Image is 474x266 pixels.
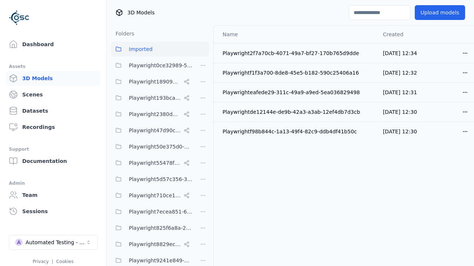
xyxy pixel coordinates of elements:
a: Documentation [6,154,100,168]
span: Playwright5d57c356-39f7-47ed-9ab9-d0409ac6cddc [129,175,193,184]
div: Playwrightde12144e-de9b-42a3-a3ab-12ef4db7d3cb [223,108,371,116]
button: Playwright2380d3f5-cebf-494e-b965-66be4d67505e [111,107,193,122]
div: A [15,239,23,246]
span: Playwright0ce32989-52d0-45cf-b5b9-59d5033d313a [129,61,193,70]
span: Playwright8829ec83-5e68-4376-b984-049061a310ed [129,240,181,249]
div: Assets [9,62,97,71]
span: Playwright55478f86-28dc-49b8-8d1f-c7b13b14578c [129,158,181,167]
span: Playwright2380d3f5-cebf-494e-b965-66be4d67505e [129,110,181,119]
div: Support [9,145,97,154]
span: 3D Models [127,9,154,16]
h3: Folders [111,30,134,37]
button: Playwright50e375d0-6f38-48a7-96e0-b0dcfa24b72f [111,139,193,154]
button: Playwright18909032-8d07-45c5-9c81-9eec75d0b16b [111,74,193,89]
div: Admin [9,179,97,188]
button: Playwright5d57c356-39f7-47ed-9ab9-d0409ac6cddc [111,172,193,187]
span: Playwright193bca0e-57fa-418d-8ea9-45122e711dc7 [129,93,181,102]
button: Playwright8829ec83-5e68-4376-b984-049061a310ed [111,237,193,252]
img: Logo [9,7,30,28]
span: [DATE] 12:34 [383,50,417,56]
button: Playwright7ecea851-649a-419a-985e-fcff41a98b20 [111,204,193,219]
a: Recordings [6,120,100,134]
th: Created [377,25,426,43]
a: Dashboard [6,37,100,52]
span: Playwright9241e849-7ba1-474f-9275-02cfa81d37fc [129,256,193,265]
div: Playwrightf98b844c-1a13-49f4-82c9-ddb4df41b50c [223,128,371,135]
a: Scenes [6,87,100,102]
div: Automated Testing - Playwright [26,239,86,246]
a: Privacy [33,259,49,264]
button: Select a workspace [9,235,98,250]
a: Team [6,188,100,202]
a: Datasets [6,103,100,118]
span: Imported [129,45,153,54]
div: Playwrightf1f3a700-8de8-45e5-b182-590c25406a16 [223,69,371,76]
span: | [52,259,53,264]
button: Imported [111,42,209,57]
div: Playwrighteafede29-311c-49a9-a9ed-5ea036829498 [223,89,371,96]
button: Playwright0ce32989-52d0-45cf-b5b9-59d5033d313a [111,58,193,73]
button: Playwright825f6a8a-2a7a-425c-94f7-650318982f69 [111,221,193,235]
span: Playwright50e375d0-6f38-48a7-96e0-b0dcfa24b72f [129,142,193,151]
span: [DATE] 12:30 [383,109,417,115]
span: [DATE] 12:31 [383,89,417,95]
span: Playwright47d90cf2-c635-4353-ba3b-5d4538945666 [129,126,181,135]
th: Name [214,25,377,43]
span: [DATE] 12:32 [383,70,417,76]
span: [DATE] 12:30 [383,129,417,134]
button: Upload models [415,5,465,20]
span: Playwright825f6a8a-2a7a-425c-94f7-650318982f69 [129,224,193,232]
button: Playwright710ce123-85fd-4f8c-9759-23c3308d8830 [111,188,193,203]
span: Playwright7ecea851-649a-419a-985e-fcff41a98b20 [129,207,193,216]
span: Playwright18909032-8d07-45c5-9c81-9eec75d0b16b [129,77,181,86]
button: Playwright47d90cf2-c635-4353-ba3b-5d4538945666 [111,123,193,138]
a: Sessions [6,204,100,219]
button: Playwright193bca0e-57fa-418d-8ea9-45122e711dc7 [111,91,193,105]
span: Playwright710ce123-85fd-4f8c-9759-23c3308d8830 [129,191,181,200]
button: Playwright55478f86-28dc-49b8-8d1f-c7b13b14578c [111,156,193,170]
a: 3D Models [6,71,100,86]
a: Cookies [56,259,74,264]
div: Playwright2f7a70cb-4071-49a7-bf27-170b765d9dde [223,50,371,57]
